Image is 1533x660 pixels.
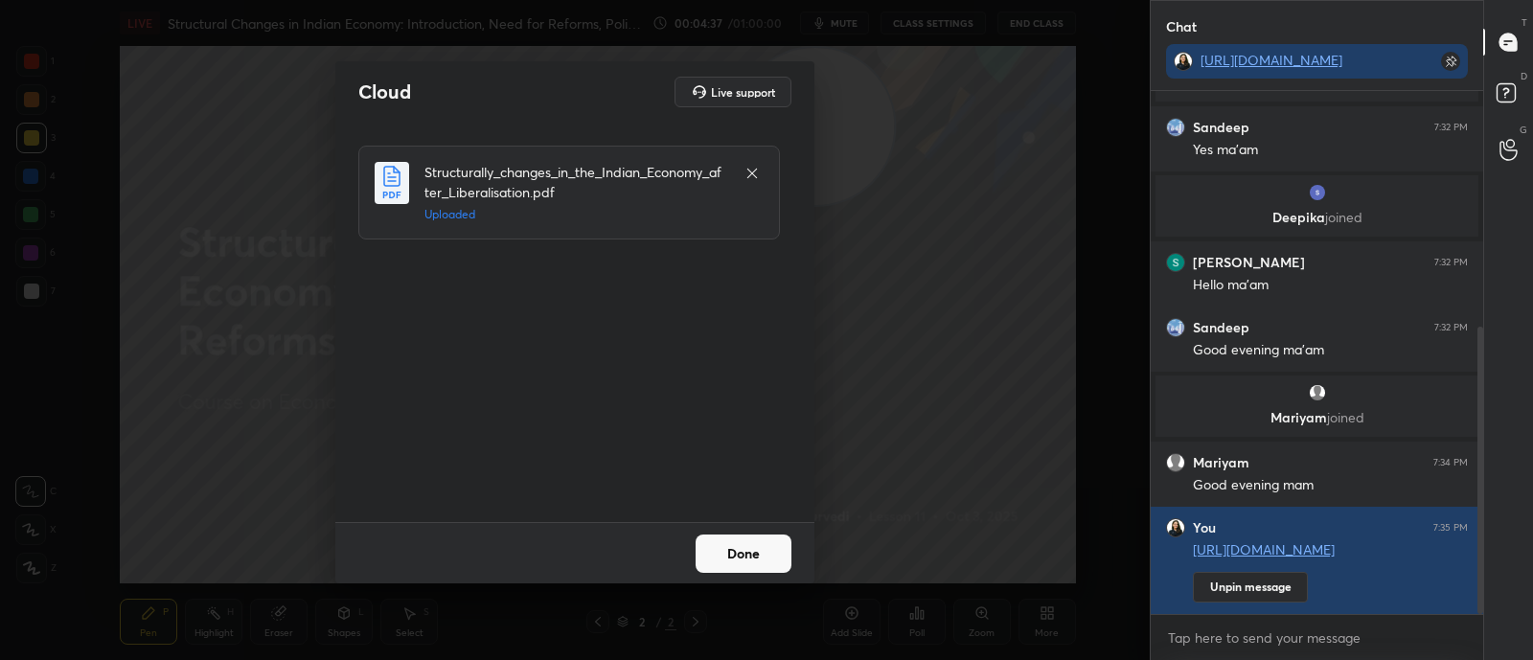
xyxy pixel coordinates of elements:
[1193,341,1468,360] div: Good evening ma'am
[1193,319,1249,336] h6: Sandeep
[1151,91,1483,614] div: grid
[1166,453,1185,472] img: default.png
[1193,476,1468,495] div: Good evening mam
[1327,408,1364,426] span: joined
[696,535,791,573] button: Done
[1193,254,1305,271] h6: [PERSON_NAME]
[1434,322,1468,333] div: 7:32 PM
[1166,118,1185,137] img: 3
[424,162,725,202] h4: Structurally_changes_in_the_Indian_Economy_after_Liberalisation.pdf
[1434,122,1468,133] div: 7:32 PM
[1433,457,1468,468] div: 7:34 PM
[1325,208,1362,226] span: joined
[1174,52,1193,71] img: ac645958af6d470e9914617ce266d6ae.jpg
[1166,318,1185,337] img: 3
[1193,572,1308,603] button: Unpin message
[1201,51,1342,69] a: [URL][DOMAIN_NAME]
[711,86,775,98] h5: Live support
[1193,141,1468,160] div: Yes ma'am
[1434,257,1468,268] div: 7:32 PM
[1151,1,1212,52] p: Chat
[1193,540,1335,558] a: [URL][DOMAIN_NAME]
[1520,123,1527,137] p: G
[1193,519,1216,536] h6: You
[1433,522,1468,534] div: 7:35 PM
[1193,454,1249,471] h6: Mariyam
[1166,518,1185,537] img: ac645958af6d470e9914617ce266d6ae.jpg
[1167,210,1467,225] p: Deepika
[1193,119,1249,136] h6: Sandeep
[1522,15,1527,30] p: T
[1308,383,1327,402] img: default.png
[1193,276,1468,295] div: Hello ma'am
[1166,253,1185,272] img: 3
[424,206,725,223] h5: Uploaded
[1167,410,1467,425] p: Mariyam
[1521,69,1527,83] p: D
[358,80,411,104] h2: Cloud
[1308,183,1327,202] img: 3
